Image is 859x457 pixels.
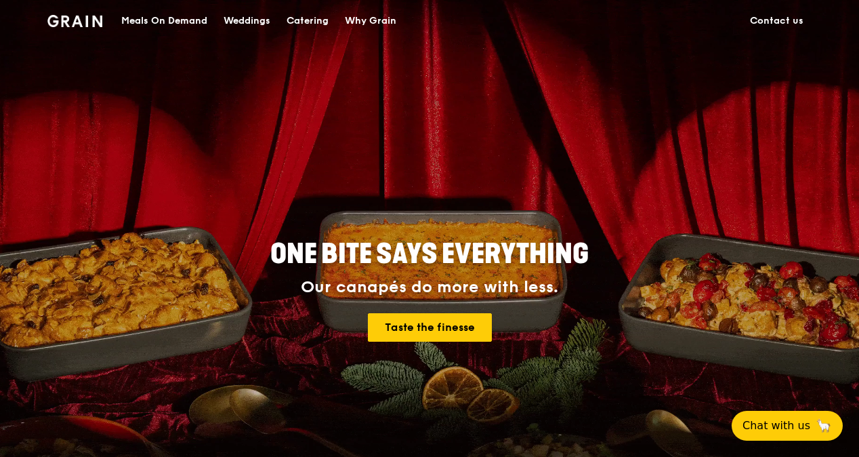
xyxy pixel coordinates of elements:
a: Weddings [215,1,278,41]
a: Contact us [742,1,812,41]
a: Taste the finesse [368,313,492,342]
span: ONE BITE SAYS EVERYTHING [270,238,589,271]
a: Catering [278,1,337,41]
div: Weddings [224,1,270,41]
div: Meals On Demand [121,1,207,41]
button: Chat with us🦙 [732,411,843,441]
a: Why Grain [337,1,404,41]
div: Catering [287,1,329,41]
img: Grain [47,15,102,27]
div: Our canapés do more with less. [186,278,673,297]
span: 🦙 [816,418,832,434]
div: Why Grain [345,1,396,41]
span: Chat with us [742,418,810,434]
